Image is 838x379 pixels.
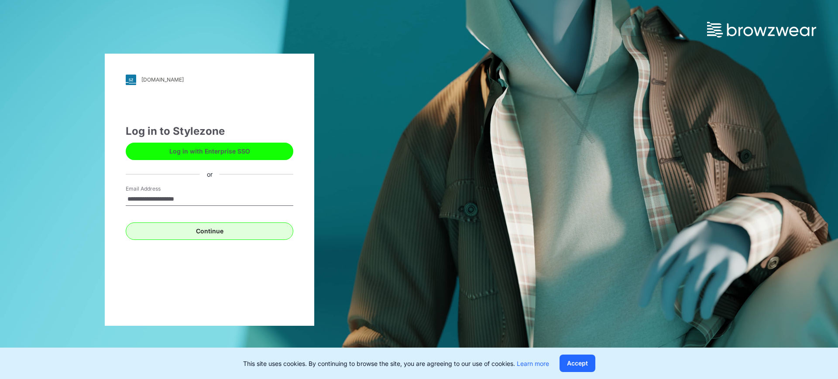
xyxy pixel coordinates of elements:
img: browzwear-logo.73288ffb.svg [707,22,816,38]
img: svg+xml;base64,PHN2ZyB3aWR0aD0iMjgiIGhlaWdodD0iMjgiIHZpZXdCb3g9IjAgMCAyOCAyOCIgZmlsbD0ibm9uZSIgeG... [126,75,136,85]
label: Email Address [126,185,187,193]
button: Accept [560,355,595,372]
div: [DOMAIN_NAME] [141,76,184,83]
p: This site uses cookies. By continuing to browse the site, you are agreeing to our use of cookies. [243,359,549,368]
button: Continue [126,222,293,240]
button: Log in with Enterprise SSO [126,143,293,160]
div: or [200,170,220,179]
div: Log in to Stylezone [126,123,293,139]
a: [DOMAIN_NAME] [126,75,293,85]
a: Learn more [517,360,549,367]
